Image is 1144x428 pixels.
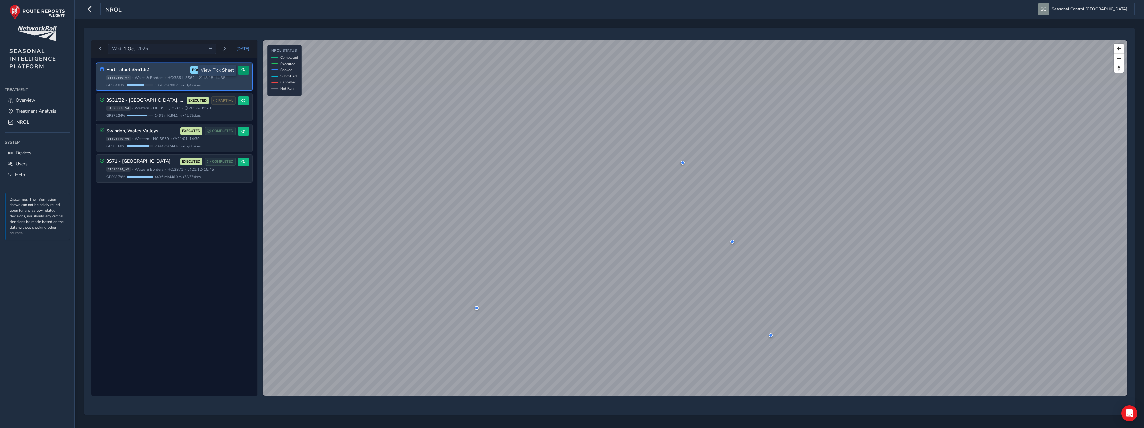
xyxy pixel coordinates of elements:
[280,61,295,66] span: Executed
[271,49,298,53] h4: NROL Status
[1052,3,1127,15] span: Seasonal Control [GEOGRAPHIC_DATA]
[182,128,200,134] span: EXECUTED
[167,167,183,172] span: HC: 3S71
[280,55,298,60] span: Completed
[16,97,35,103] span: Overview
[280,80,296,85] span: Cancelled
[1121,405,1137,421] div: Open Intercom Messenger
[280,86,294,91] span: Not Run
[212,128,233,134] span: COMPLETED
[135,75,163,80] span: Wales & Borders
[188,167,214,172] span: 21:12 - 15:45
[185,106,211,111] span: 20:55 - 09:20
[5,169,70,180] a: Help
[124,46,135,52] span: 1 Oct
[5,137,70,147] div: System
[16,119,29,125] span: NROL
[135,167,163,172] span: Wales & Borders
[1038,3,1049,15] img: diamond-layout
[5,106,70,117] a: Treatment Analysis
[112,46,121,52] span: Wed
[95,45,106,53] button: Previous day
[106,98,184,103] h3: 3S31/32 - [GEOGRAPHIC_DATA], [GEOGRAPHIC_DATA] [GEOGRAPHIC_DATA] & [GEOGRAPHIC_DATA]
[153,106,180,111] span: HC: 3S31, 3S32
[106,159,178,164] h3: 3S71 - [GEOGRAPHIC_DATA]
[16,108,56,114] span: Treatment Analysis
[173,136,200,141] span: 21:01 - 14:39
[212,159,233,164] span: COMPLETED
[105,6,122,15] span: NROL
[16,150,31,156] span: Devices
[106,75,131,80] span: ST882360_v7
[153,136,169,141] span: HC: 3S59
[165,168,166,171] span: •
[5,147,70,158] a: Devices
[155,83,201,88] span: 135.0 mi / 208.2 mi • 31 / 47 sites
[155,113,201,118] span: 146.2 mi / 194.1 mi • 45 / 52 sites
[196,76,198,80] span: •
[218,98,233,103] span: PARTIAL
[106,83,125,88] span: GPS 64.83 %
[165,76,166,80] span: •
[5,95,70,106] a: Overview
[106,144,125,149] span: GPS 85.68 %
[185,168,186,171] span: •
[106,106,131,111] span: ST878585_v4
[5,117,70,128] a: NROL
[182,159,200,164] span: EXECUTED
[106,137,131,141] span: ST898449_v6
[188,98,207,103] span: EXECUTED
[150,137,152,141] span: •
[192,67,207,73] span: BOOKED
[15,172,25,178] span: Help
[135,136,149,141] span: Western
[232,44,254,54] button: Today
[9,5,65,20] img: rr logo
[150,106,152,110] span: •
[218,67,233,73] span: PARTIAL
[171,137,172,141] span: •
[5,158,70,169] a: Users
[1038,3,1130,15] button: Seasonal Control [GEOGRAPHIC_DATA]
[1114,44,1124,53] button: Zoom in
[106,174,125,179] span: GPS 98.79 %
[280,74,297,79] span: Submitted
[10,197,66,236] p: Disclaimer: The information shown can not be solely relied upon for any safety-related decisions,...
[106,128,178,134] h3: Swindon, Wales Valleys
[106,67,188,73] h3: Port Talbot 3S61,62
[132,168,133,171] span: •
[167,75,195,80] span: HC: 3S61, 3S62
[263,40,1127,396] canvas: Map
[1114,63,1124,73] button: Reset bearing to north
[236,46,249,51] span: [DATE]
[137,46,148,52] span: 2025
[1114,53,1124,63] button: Zoom out
[132,76,133,80] span: •
[132,137,133,141] span: •
[155,174,201,179] span: 440.6 mi / 446.0 mi • 73 / 77 sites
[280,67,292,72] span: Booked
[219,45,230,53] button: Next day
[132,106,133,110] span: •
[106,167,131,172] span: ST878524_v5
[155,144,201,149] span: 209.4 mi / 244.4 mi • 62 / 68 sites
[9,47,56,70] span: SEASONAL INTELLIGENCE PLATFORM
[16,161,28,167] span: Users
[182,106,183,110] span: •
[135,106,149,111] span: Western
[199,75,225,80] span: 18:15 - 14:38
[5,85,70,95] div: Treatment
[106,113,125,118] span: GPS 75.34 %
[18,26,57,41] img: customer logo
